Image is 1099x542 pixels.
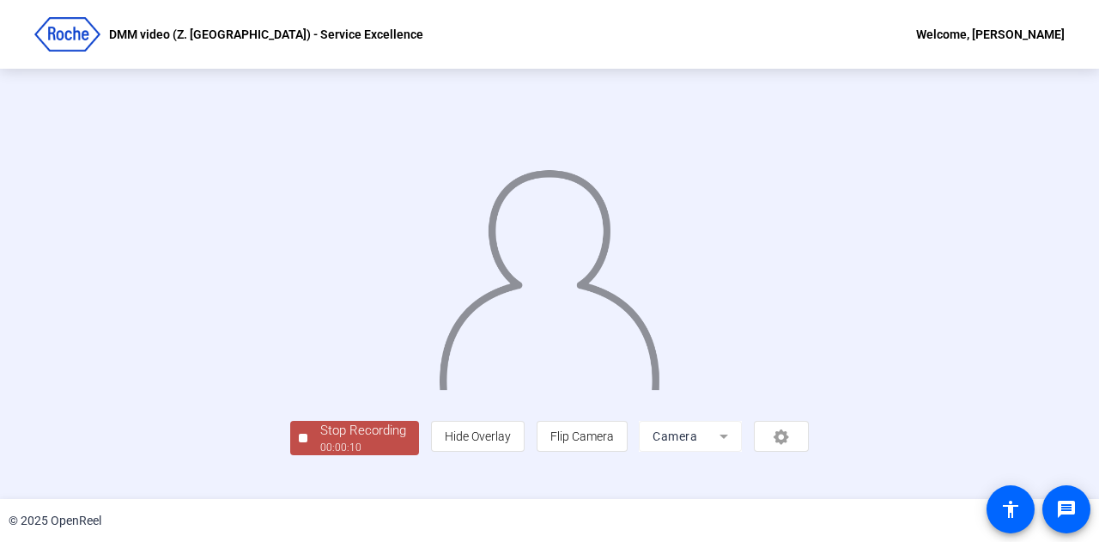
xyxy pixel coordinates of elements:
[34,17,100,52] img: OpenReel logo
[916,24,1065,45] div: Welcome, [PERSON_NAME]
[537,421,628,452] button: Flip Camera
[9,512,101,530] div: © 2025 OpenReel
[445,429,511,443] span: Hide Overlay
[431,421,525,452] button: Hide Overlay
[109,24,423,45] p: DMM video (Z. [GEOGRAPHIC_DATA]) - Service Excellence
[437,156,661,390] img: overlay
[1056,499,1077,520] mat-icon: message
[320,421,406,441] div: Stop Recording
[290,421,419,456] button: Stop Recording00:00:10
[1000,499,1021,520] mat-icon: accessibility
[320,440,406,455] div: 00:00:10
[550,429,614,443] span: Flip Camera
